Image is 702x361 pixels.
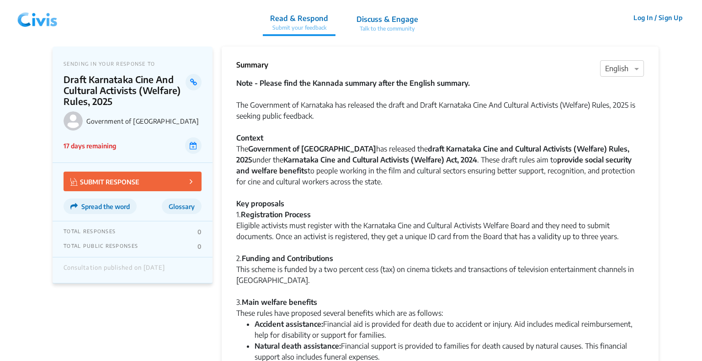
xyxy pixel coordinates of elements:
[236,78,470,88] strong: Note - Please find the Kannada summary after the English summary.
[242,254,333,263] strong: Funding and Contributions
[236,253,644,264] div: 2.
[628,10,688,25] button: Log In / Sign Up
[169,203,195,210] span: Glossary
[236,199,284,208] strong: Key proposals
[162,199,202,214] button: Glossary
[70,178,78,186] img: Vector.jpg
[236,264,644,286] div: This scheme is funded by a two percent cess (tax) on cinema tickets and transactions of televisio...
[270,24,328,32] p: Submit your feedback
[242,298,317,307] strong: Main welfare benefits
[255,319,323,329] strong: Accident assistance:
[64,74,186,107] p: Draft Karnataka Cine And Cultural Activists (Welfare) Rules, 2025
[236,144,629,164] strong: draft Karnataka Cine and Cultural Activists (Welfare) Rules, 2025
[64,172,202,191] button: SUBMIT RESPONSE
[241,210,311,219] strong: Registration Process
[64,243,138,250] p: TOTAL PUBLIC RESPONSES
[64,141,116,151] p: 17 days remaining
[197,228,202,235] p: 0
[197,243,202,250] p: 0
[86,117,202,125] p: Government of [GEOGRAPHIC_DATA]
[64,111,83,131] img: Government of Karnataka logo
[236,78,644,209] div: The Government of Karnataka has released the draft and Draft Karnataka Cine And Cultural Activist...
[248,144,376,153] strong: Government of [GEOGRAPHIC_DATA]
[14,4,61,31] img: navlogo.png
[283,155,477,164] strong: Karnataka Cine and Cultural Activists (Welfare) Act, 2024
[270,13,328,24] p: Read & Respond
[255,319,644,340] li: Financial aid is provided for death due to accident or injury. Aid includes medical reimbursement...
[64,264,165,276] div: Consultation published on [DATE]
[64,61,202,67] p: SENDING IN YOUR RESPONSE TO
[236,133,263,142] strong: Context
[64,199,137,214] button: Spread the word
[356,25,418,33] p: Talk to the community
[236,59,268,70] p: Summary
[236,220,644,242] div: Eligible activists must register with the Karnataka Cine and Cultural Activists Welfare Board and...
[70,176,139,187] p: SUBMIT RESPONSE
[236,297,644,319] div: 3. These rules have proposed several benefits which are as follows:
[236,209,644,220] div: 1.
[64,228,116,235] p: TOTAL RESPONSES
[255,341,341,351] strong: Natural death assistance:
[81,203,130,210] span: Spread the word
[356,14,418,25] p: Discuss & Engage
